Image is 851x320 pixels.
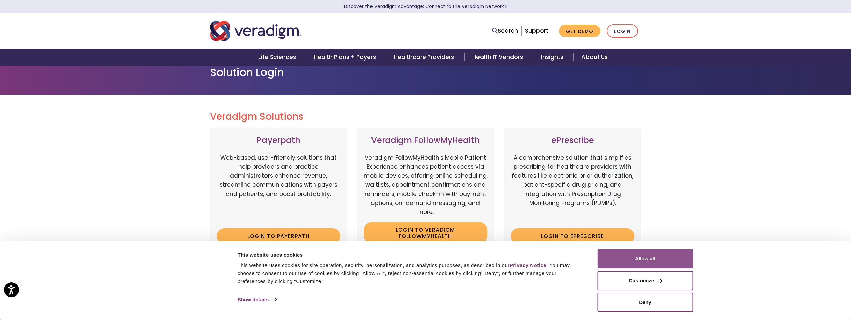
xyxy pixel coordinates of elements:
[364,222,488,244] a: Login to Veradigm FollowMyHealth
[250,49,306,66] a: Life Sciences
[364,136,488,145] h3: Veradigm FollowMyHealth
[238,295,277,305] a: Show details
[217,228,340,244] a: Login to Payerpath
[598,271,693,290] button: Customize
[533,49,573,66] a: Insights
[306,49,386,66] a: Health Plans + Payers
[511,136,634,145] h3: ePrescribe
[510,262,546,268] a: Privacy Notice
[598,293,693,312] button: Deny
[217,153,340,223] p: Web-based, user-friendly solutions that help providers and practice administrators enhance revenu...
[598,249,693,268] button: Allow all
[464,49,533,66] a: Health IT Vendors
[217,136,340,145] h3: Payerpath
[559,25,600,38] a: Get Demo
[238,251,582,259] div: This website uses cookies
[210,20,302,42] img: Veradigm logo
[210,66,641,79] h1: Solution Login
[364,153,488,217] p: Veradigm FollowMyHealth's Mobile Patient Experience enhances patient access via mobile devices, o...
[511,228,634,244] a: Login to ePrescribe
[492,26,518,35] a: Search
[511,153,634,223] p: A comprehensive solution that simplifies prescribing for healthcare providers with features like ...
[238,261,582,285] div: This website uses cookies for site operation, security, personalization, and analytics purposes, ...
[607,24,638,38] a: Login
[504,3,507,10] span: Learn More
[344,3,507,10] a: Discover the Veradigm Advantage: Connect to the Veradigm NetworkLearn More
[386,49,464,66] a: Healthcare Providers
[573,49,616,66] a: About Us
[525,27,548,35] a: Support
[210,111,641,122] h2: Veradigm Solutions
